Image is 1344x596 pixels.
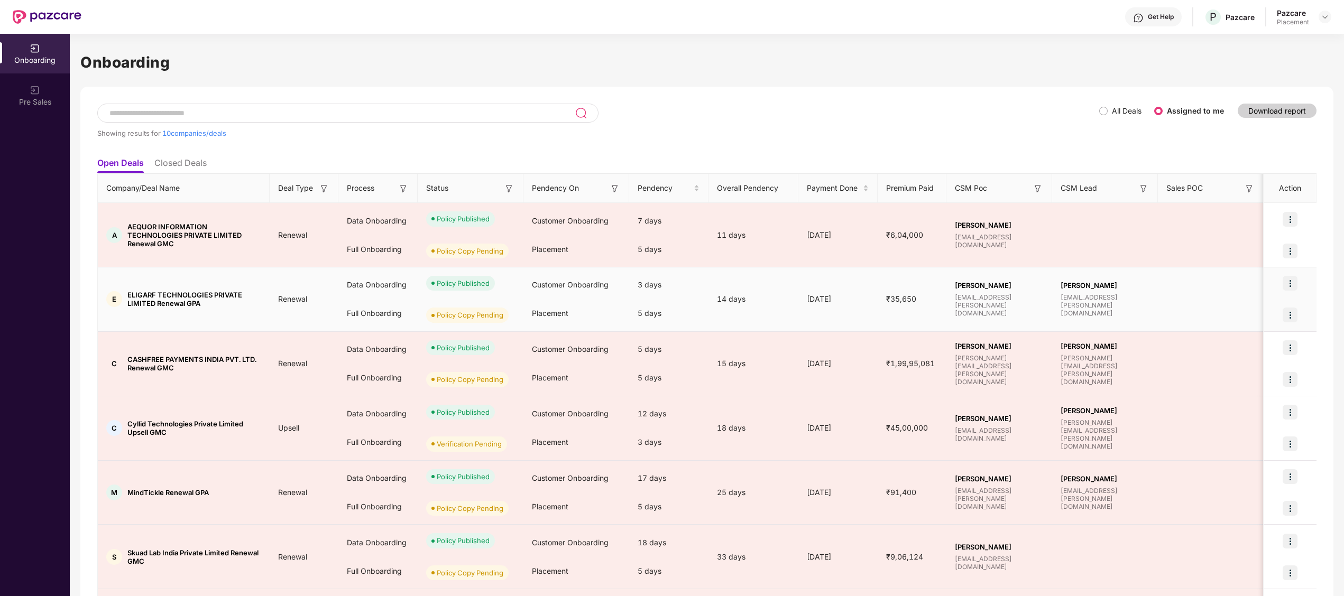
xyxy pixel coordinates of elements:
[798,551,878,563] div: [DATE]
[807,182,861,194] span: Payment Done
[270,294,316,303] span: Renewal
[437,567,503,578] div: Policy Copy Pending
[532,280,609,289] span: Customer Onboarding
[1277,18,1309,26] div: Placement
[98,174,270,203] th: Company/Deal Name
[532,502,568,511] span: Placement
[398,183,409,194] img: svg+xml;base64,PHN2ZyB3aWR0aD0iMTYiIGhlaWdodD0iMTYiIHZpZXdCb3g9IjAgMCAxNiAxNiIgZmlsbD0ibm9uZSIgeG...
[955,281,1044,290] span: [PERSON_NAME]
[629,428,708,457] div: 3 days
[629,235,708,264] div: 5 days
[80,51,1333,74] h1: Onboarding
[955,426,1044,442] span: [EMAIL_ADDRESS][DOMAIN_NAME]
[1226,12,1255,22] div: Pazcare
[30,43,40,54] img: svg+xml;base64,PHN2ZyB3aWR0aD0iMjAiIGhlaWdodD0iMjAiIHZpZXdCb3g9IjAgMCAyMCAyMCIgZmlsbD0ibm9uZSIgeG...
[338,492,418,521] div: Full Onboarding
[106,420,122,436] div: C
[1283,244,1297,258] img: icon
[1283,212,1297,227] img: icon
[638,182,692,194] span: Pendency
[127,355,261,372] span: CASHFREE PAYMENTS INDIA PVT. LTD. Renewal GMC
[878,230,932,239] span: ₹6,04,000
[437,213,490,224] div: Policy Published
[532,566,568,575] span: Placement
[629,557,708,585] div: 5 days
[278,182,313,194] span: Deal Type
[798,358,878,369] div: [DATE]
[1283,565,1297,580] img: icon
[878,423,936,432] span: ₹45,00,000
[1138,183,1149,194] img: svg+xml;base64,PHN2ZyB3aWR0aD0iMTYiIGhlaWdodD0iMTYiIHZpZXdCb3g9IjAgMCAxNiAxNiIgZmlsbD0ibm9uZSIgeG...
[532,437,568,446] span: Placement
[1133,13,1144,23] img: svg+xml;base64,PHN2ZyBpZD0iSGVscC0zMngzMiIgeG1sbnM9Imh0dHA6Ly93d3cudzMub3JnLzIwMDAvc3ZnIiB3aWR0aD...
[1283,372,1297,387] img: icon
[1283,501,1297,516] img: icon
[1061,342,1149,350] span: [PERSON_NAME]
[955,221,1044,229] span: [PERSON_NAME]
[437,535,490,546] div: Policy Published
[532,538,609,547] span: Customer Onboarding
[532,309,568,318] span: Placement
[955,233,1044,249] span: [EMAIL_ADDRESS][DOMAIN_NAME]
[708,358,798,369] div: 15 days
[437,503,503,514] div: Policy Copy Pending
[1061,182,1097,194] span: CSM Lead
[338,557,418,585] div: Full Onboarding
[532,409,609,418] span: Customer Onboarding
[1061,406,1149,415] span: [PERSON_NAME]
[798,422,878,434] div: [DATE]
[154,157,207,173] li: Closed Deals
[437,342,490,353] div: Policy Published
[629,492,708,521] div: 5 days
[1283,308,1297,322] img: icon
[532,245,568,254] span: Placement
[127,488,209,497] span: MindTickle Renewal GPA
[437,246,503,256] div: Policy Copy Pending
[1283,276,1297,291] img: icon
[1244,183,1255,194] img: svg+xml;base64,PHN2ZyB3aWR0aD0iMTYiIGhlaWdodD0iMTYiIHZpZXdCb3g9IjAgMCAxNiAxNiIgZmlsbD0ibm9uZSIgeG...
[270,552,316,561] span: Renewal
[1112,106,1142,115] label: All Deals
[1061,487,1149,510] span: [EMAIL_ADDRESS][PERSON_NAME][DOMAIN_NAME]
[708,174,798,203] th: Overall Pendency
[437,471,490,482] div: Policy Published
[270,423,308,432] span: Upsell
[106,549,122,565] div: S
[1061,474,1149,483] span: [PERSON_NAME]
[338,364,418,392] div: Full Onboarding
[97,157,144,173] li: Open Deals
[532,473,609,482] span: Customer Onboarding
[106,291,122,307] div: E
[955,354,1044,386] span: [PERSON_NAME][EMAIL_ADDRESS][PERSON_NAME][DOMAIN_NAME]
[437,310,503,320] div: Policy Copy Pending
[1264,174,1317,203] th: Action
[629,299,708,328] div: 5 days
[878,174,946,203] th: Premium Paid
[1277,8,1309,18] div: Pazcare
[127,548,261,565] span: Skuad Lab India Private Limited Renewal GMC
[106,485,122,500] div: M
[270,488,316,497] span: Renewal
[1166,182,1203,194] span: Sales POC
[955,414,1044,423] span: [PERSON_NAME]
[338,528,418,557] div: Data Onboarding
[127,420,261,436] span: Cyllid Technologies Private Limited Upsell GMC
[347,182,374,194] span: Process
[610,183,620,194] img: svg+xml;base64,PHN2ZyB3aWR0aD0iMTYiIGhlaWdodD0iMTYiIHZpZXdCb3g9IjAgMCAxNiAxNiIgZmlsbD0ibm9uZSIgeG...
[437,278,490,288] div: Policy Published
[629,399,708,428] div: 12 days
[1283,340,1297,355] img: icon
[878,552,932,561] span: ₹9,06,124
[97,129,1099,137] div: Showing results for
[437,374,503,385] div: Policy Copy Pending
[955,342,1044,350] span: [PERSON_NAME]
[1148,13,1174,21] div: Get Help
[532,373,568,382] span: Placement
[338,428,418,457] div: Full Onboarding
[629,464,708,492] div: 17 days
[708,293,798,305] div: 14 days
[504,183,514,194] img: svg+xml;base64,PHN2ZyB3aWR0aD0iMTYiIGhlaWdodD0iMTYiIHZpZXdCb3g9IjAgMCAxNiAxNiIgZmlsbD0ibm9uZSIgeG...
[437,439,502,449] div: Verification Pending
[1033,183,1043,194] img: svg+xml;base64,PHN2ZyB3aWR0aD0iMTYiIGhlaWdodD0iMTYiIHZpZXdCb3g9IjAgMCAxNiAxNiIgZmlsbD0ibm9uZSIgeG...
[955,543,1044,551] span: [PERSON_NAME]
